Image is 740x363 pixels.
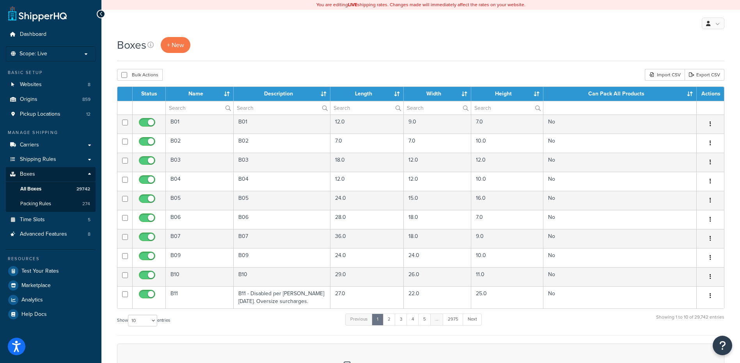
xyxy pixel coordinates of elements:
[404,210,472,229] td: 18.0
[166,286,234,308] td: B11
[543,286,697,308] td: No
[166,248,234,267] td: B09
[463,314,482,325] a: Next
[20,31,46,38] span: Dashboard
[443,314,463,325] a: 2975
[166,87,234,101] th: Name : activate to sort column ascending
[543,153,697,172] td: No
[404,101,471,115] input: Search
[21,311,47,318] span: Help Docs
[6,227,96,241] li: Advanced Features
[82,201,90,207] span: 274
[543,210,697,229] td: No
[543,134,697,153] td: No
[234,87,331,101] th: Description : activate to sort column ascending
[234,134,331,153] td: B02
[330,229,403,248] td: 36.0
[471,210,543,229] td: 7.0
[471,87,543,101] th: Height : activate to sort column ascending
[6,293,96,307] a: Analytics
[6,213,96,227] li: Time Slots
[543,115,697,134] td: No
[656,313,724,330] div: Showing 1 to 10 of 29,742 entries
[543,229,697,248] td: No
[406,314,419,325] a: 4
[471,191,543,210] td: 16.0
[166,191,234,210] td: B05
[6,107,96,122] a: Pickup Locations 12
[404,134,472,153] td: 7.0
[234,115,331,134] td: B01
[348,1,357,8] b: LIVE
[404,153,472,172] td: 12.0
[330,210,403,229] td: 28.0
[88,231,91,238] span: 8
[6,92,96,107] a: Origins 859
[471,267,543,286] td: 11.0
[404,248,472,267] td: 24.0
[6,78,96,92] a: Websites 8
[404,229,472,248] td: 18.0
[543,267,697,286] td: No
[234,229,331,248] td: B07
[6,138,96,152] a: Carriers
[330,248,403,267] td: 24.0
[404,87,472,101] th: Width : activate to sort column ascending
[117,315,170,326] label: Show entries
[471,229,543,248] td: 9.0
[471,286,543,308] td: 25.0
[20,156,56,163] span: Shipping Rules
[713,336,732,355] button: Open Resource Center
[128,315,157,326] select: Showentries
[6,213,96,227] a: Time Slots 5
[234,191,331,210] td: B05
[6,152,96,167] li: Shipping Rules
[166,134,234,153] td: B02
[166,101,233,115] input: Search
[404,286,472,308] td: 22.0
[471,115,543,134] td: 7.0
[6,129,96,136] div: Manage Shipping
[404,191,472,210] td: 15.0
[330,153,403,172] td: 18.0
[543,172,697,191] td: No
[234,286,331,308] td: B11 - Disabled per [PERSON_NAME] [DATE]. Oversize surcharges.
[88,217,91,223] span: 5
[330,134,403,153] td: 7.0
[6,182,96,196] li: All Boxes
[6,167,96,211] li: Boxes
[330,267,403,286] td: 29.0
[383,314,396,325] a: 2
[6,78,96,92] li: Websites
[234,267,331,286] td: B10
[6,256,96,262] div: Resources
[6,107,96,122] li: Pickup Locations
[330,191,403,210] td: 24.0
[76,186,90,192] span: 29742
[20,111,60,118] span: Pickup Locations
[330,115,403,134] td: 12.0
[6,27,96,42] a: Dashboard
[543,191,697,210] td: No
[6,197,96,211] li: Packing Rules
[6,264,96,278] a: Test Your Rates
[166,153,234,172] td: B03
[6,278,96,293] li: Marketplace
[166,210,234,229] td: B06
[330,172,403,191] td: 12.0
[418,314,431,325] a: 5
[543,87,697,101] th: Can Pack All Products : activate to sort column ascending
[471,248,543,267] td: 10.0
[345,314,373,325] a: Previous
[430,314,444,325] a: …
[234,153,331,172] td: B03
[166,115,234,134] td: B01
[330,101,403,115] input: Search
[404,115,472,134] td: 9.0
[166,229,234,248] td: B07
[167,41,184,49] span: + New
[234,210,331,229] td: B06
[6,307,96,321] li: Help Docs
